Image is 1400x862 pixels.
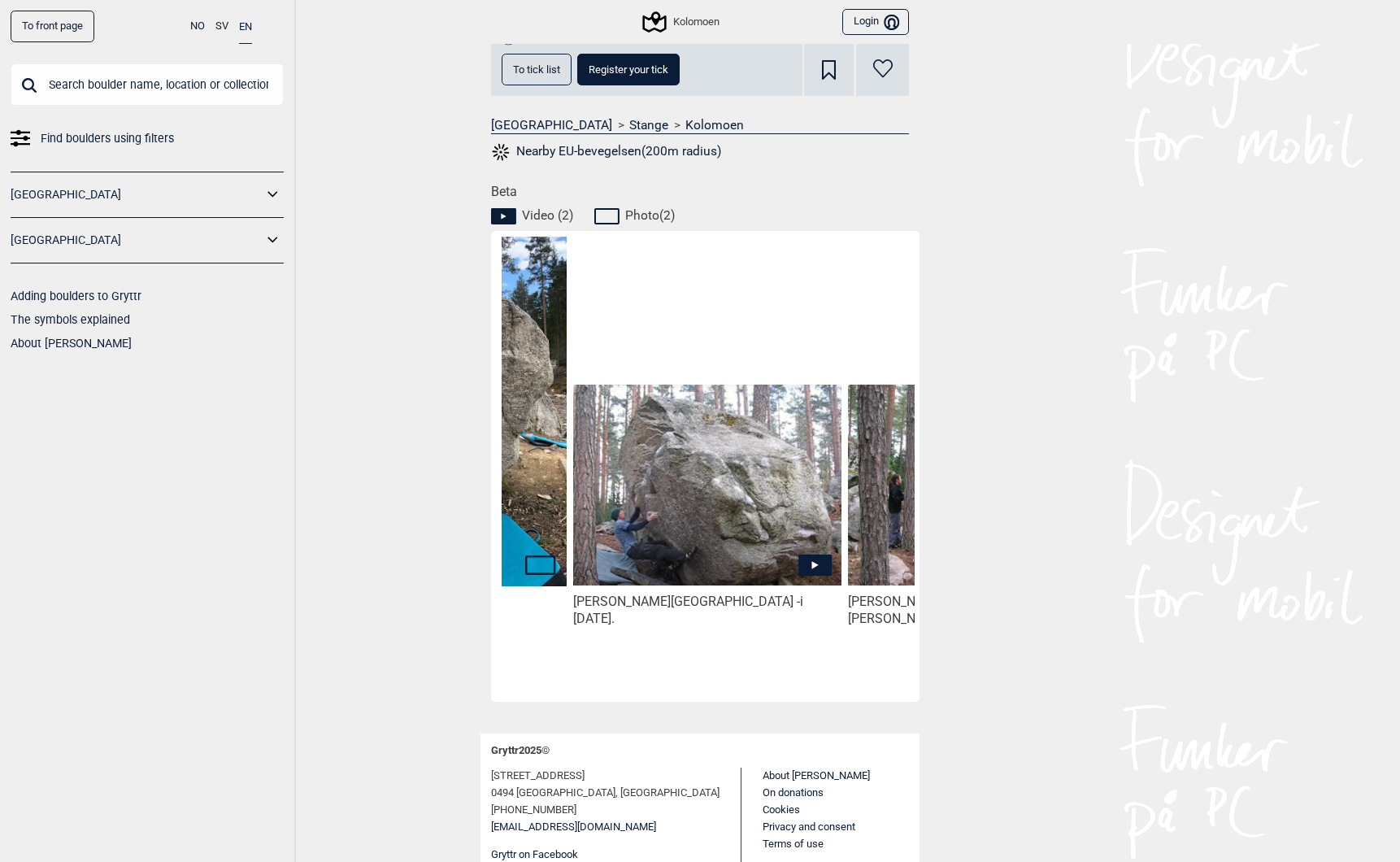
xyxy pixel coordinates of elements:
div: Beta [491,184,920,701]
div: [PERSON_NAME] - [848,594,1116,628]
p: i [DATE]. Foto: [PERSON_NAME] [848,594,1033,626]
div: Kolomoen [645,12,719,32]
span: Video ( 2 ) [522,207,573,224]
button: Register your tick [577,54,680,85]
button: SV [215,11,228,42]
span: [STREET_ADDRESS] [491,768,585,785]
a: Privacy and consent [763,821,855,833]
a: [EMAIL_ADDRESS][DOMAIN_NAME] [491,819,656,836]
a: [GEOGRAPHIC_DATA] [11,229,263,252]
div: Gryttr 2025 © [491,734,909,768]
a: Find boulders using filters [11,127,284,150]
a: The symbols explained [11,313,130,326]
span: Photo ( 2 ) [625,207,675,224]
a: Cookies [763,803,800,816]
a: Adding boulders to Gryttr [11,290,141,303]
a: Kolomoen [685,117,744,133]
button: To tick list [502,54,572,85]
a: Terms of use [763,838,824,850]
button: EN [239,11,252,44]
a: [GEOGRAPHIC_DATA] [491,117,612,133]
input: Search boulder name, location or collection [11,63,284,106]
span: Register your tick [589,64,668,75]
img: Jens W Lindstad pa EU bevegelsen [573,385,841,586]
span: i [DATE]. [573,594,803,626]
a: On donations [763,786,824,799]
span: 0494 [GEOGRAPHIC_DATA], [GEOGRAPHIC_DATA] [491,785,720,802]
a: Stange [629,117,668,133]
button: Nearby EU-bevegelsen(200m radius) [491,141,721,163]
a: [GEOGRAPHIC_DATA] [11,183,263,207]
div: [PERSON_NAME][GEOGRAPHIC_DATA] - [573,594,841,628]
img: IMG 0588 Sigurd på EU-bevegelsen [848,385,1116,586]
a: About [PERSON_NAME] [11,337,132,350]
button: Login [842,9,909,36]
span: To tick list [513,64,560,75]
a: To front page [11,11,94,42]
span: Find boulders using filters [41,127,174,150]
div: Shortcut [804,24,854,96]
span: [PHONE_NUMBER] [491,802,576,819]
nav: > > [491,117,909,133]
a: About [PERSON_NAME] [763,769,870,781]
button: NO [190,11,205,42]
